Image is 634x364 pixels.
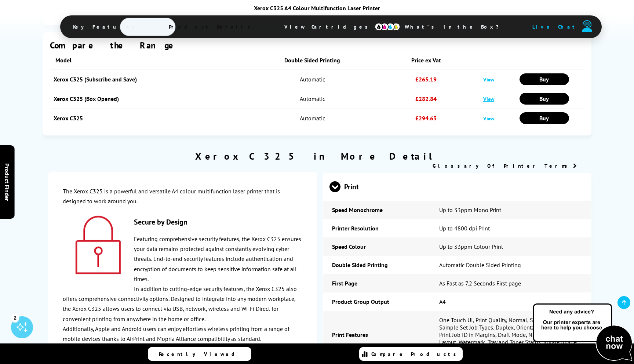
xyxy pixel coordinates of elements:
div: Xerox C325 A4 Colour Multifunction Laser Printer [60,4,574,12]
td: A4 [430,292,591,311]
img: xerox-red-security-icon-180.png [72,214,125,276]
a: Xerox C325 (Box Opened) [54,95,119,102]
p: In addition to cutting-edge security features, the Xerox C325 also offers comprehensive connectiv... [63,284,302,324]
span: View Cartridges [273,17,386,36]
h3: Secure by Design [63,217,302,227]
span: Live Chat [532,23,578,30]
span: What’s in the Box? [394,18,517,36]
td: Automatic [242,70,383,89]
img: user-headset-duotone.svg [582,20,592,32]
span: Recently Viewed [159,351,242,357]
img: cmyk-icon.svg [375,23,400,31]
td: Up to 4800 dpi Print [430,219,591,237]
p: The Xerox C325 is a powerful and versatile A4 colour multifunction laser printer that is designed... [63,186,302,206]
a: Buy [520,112,569,124]
img: Open Live Chat window [531,302,634,363]
th: Price ex Vat [383,51,469,70]
h2: Xerox C325 in More Detail [43,150,591,162]
a: View [483,95,494,102]
p: Additionally, Apple and Android users can enjoy effortless wireless printing from a range of mobi... [63,324,302,344]
a: View [483,76,494,83]
div: Compare the Range [50,40,584,51]
td: Automatic [242,109,383,128]
td: £294.63 [383,109,469,128]
td: Automatic [242,89,383,109]
td: One Touch UI, Print Quality, Normal, Secure, Saved, and Sample Set Job Types, Duplex, Orientation... [430,311,591,358]
span: Key Features [62,18,150,36]
td: Print Features [323,311,430,358]
span: Compare Products [371,351,460,357]
td: Up to 33ppm Mono Print [430,201,591,219]
a: Recently Viewed [148,347,251,361]
td: Printer Resolution [323,219,430,237]
p: Featuring comprehensive security features, the Xerox C325 ensures your data remains protected aga... [63,234,302,284]
td: First Page [323,274,430,292]
td: £265.19 [383,70,469,89]
a: View [483,115,494,122]
span: Product Details [158,18,265,36]
td: £282.84 [383,89,469,109]
td: Speed Monochrome [323,201,430,219]
a: Compare Products [359,347,463,361]
div: 2 [11,314,19,322]
a: Xerox C325 [54,114,83,122]
th: Double Sided Printing [242,51,383,70]
a: Buy [520,93,569,105]
th: Model [50,51,242,70]
td: Speed Colour [323,237,430,256]
td: As Fast as 7.2 Seconds First page [430,274,591,292]
td: Automatic Double Sided Printing [430,256,591,274]
span: Print [329,173,584,201]
a: Glossary Of Printer Terms [433,163,577,169]
span: Product Finder [4,163,11,201]
td: Product Group Output [323,292,430,311]
td: Up to 33ppm Colour Print [430,237,591,256]
td: Double Sided Printing [323,256,430,274]
a: Buy [520,73,569,85]
a: Xerox C325 (Subscribe and Save) [54,76,137,83]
